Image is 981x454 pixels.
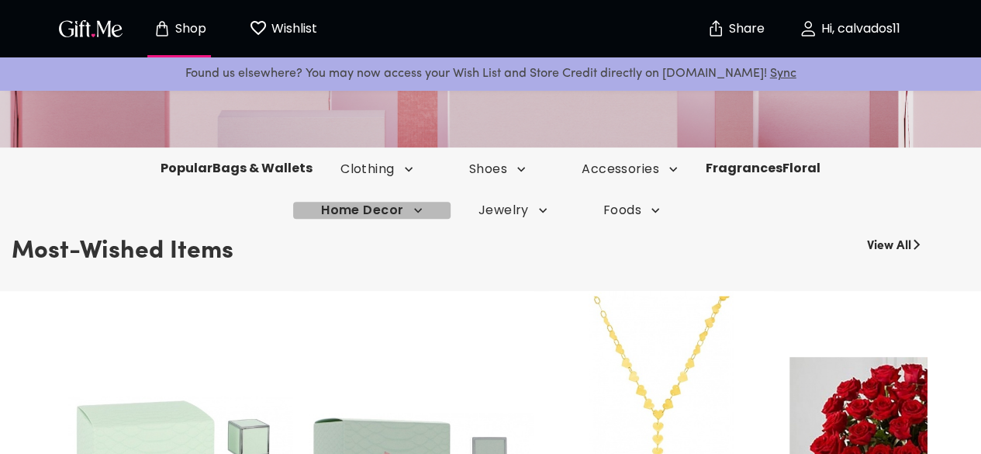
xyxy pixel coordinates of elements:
[554,161,706,178] button: Accessories
[340,161,413,178] span: Clothing
[706,159,782,177] a: Fragrances
[321,202,423,219] span: Home Decor
[469,161,526,178] span: Shoes
[451,202,575,219] button: Jewelry
[212,159,313,177] a: Bags & Wallets
[478,202,547,219] span: Jewelry
[12,64,969,84] p: Found us elsewhere? You may now access your Wish List and Store Credit directly on [DOMAIN_NAME]!
[441,161,554,178] button: Shoes
[782,159,820,177] a: Floral
[293,202,451,219] button: Home Decor
[54,19,127,38] button: GiftMe Logo
[582,161,678,178] span: Accessories
[136,4,222,54] button: Store page
[708,2,762,56] button: Share
[575,202,688,219] button: Foods
[706,19,725,38] img: secure
[268,19,317,39] p: Wishlist
[603,202,660,219] span: Foods
[240,4,326,54] button: Wishlist page
[56,17,126,40] img: GiftMe Logo
[725,23,765,36] p: Share
[817,23,900,36] p: Hi, calvados11
[161,159,212,177] a: Popular
[770,68,796,80] a: Sync
[171,23,206,36] p: Shop
[12,230,233,272] h3: Most-Wished Items
[772,4,927,54] button: Hi, calvados11
[867,230,911,255] a: View All
[313,161,441,178] button: Clothing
